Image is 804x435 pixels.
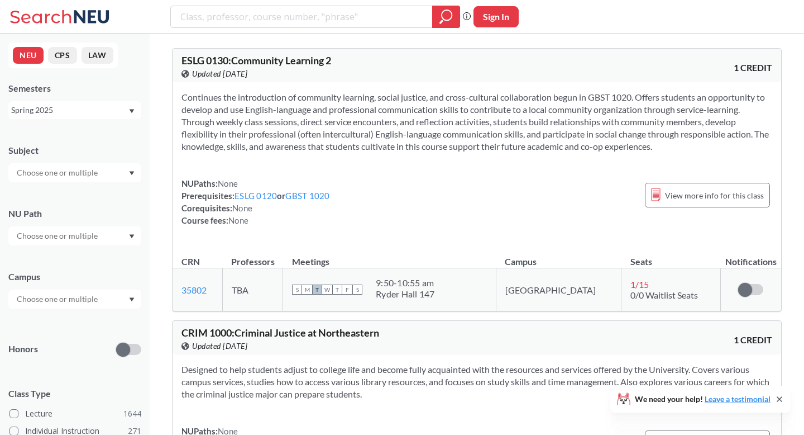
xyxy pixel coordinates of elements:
[228,215,248,225] span: None
[8,163,141,182] div: Dropdown arrow
[8,343,38,356] p: Honors
[82,47,113,64] button: LAW
[630,279,649,290] span: 1 / 15
[621,244,720,268] th: Seats
[9,406,141,421] label: Lecture
[8,226,141,245] div: Dropdown arrow
[8,82,141,94] div: Semesters
[181,256,200,268] div: CRN
[734,62,772,74] span: 1 CREDIT
[734,334,772,346] span: 1 CREDIT
[129,297,135,302] svg: Dropdown arrow
[8,207,141,220] div: NU Path
[181,285,207,295] a: 35802
[439,9,453,25] svg: magnifying glass
[8,101,141,119] div: Spring 2025Dropdown arrow
[332,285,342,295] span: T
[635,395,770,403] span: We need your help!
[322,285,332,295] span: W
[312,285,322,295] span: T
[496,244,621,268] th: Campus
[11,104,128,116] div: Spring 2025
[11,166,105,179] input: Choose one or multiple
[123,408,141,420] span: 1644
[48,47,77,64] button: CPS
[181,54,331,67] span: ESLG 0130 : Community Learning 2
[8,387,141,400] span: Class Type
[129,171,135,176] svg: Dropdown arrow
[292,285,302,295] span: S
[181,327,379,339] span: CRIM 1000 : Criminal Justice at Northeastern
[432,6,460,28] div: magnifying glass
[181,177,330,226] div: NUPaths: Prerequisites: or Corequisites: Course fees:
[376,277,435,289] div: 9:50 - 10:55 am
[222,244,283,268] th: Professors
[496,268,621,311] td: [GEOGRAPHIC_DATA]
[222,268,283,311] td: TBA
[181,91,772,153] section: Continues the introduction of community learning, social justice, and cross-cultural collaboratio...
[11,292,105,306] input: Choose one or multiple
[192,68,247,80] span: Updated [DATE]
[8,144,141,157] div: Subject
[376,289,435,300] div: Ryder Hall 147
[8,271,141,283] div: Campus
[234,191,277,201] a: ESLG 0120
[705,394,770,404] a: Leave a testimonial
[11,229,105,243] input: Choose one or multiple
[218,178,238,188] span: None
[352,285,362,295] span: S
[283,244,496,268] th: Meetings
[665,188,764,202] span: View more info for this class
[473,6,519,27] button: Sign In
[129,109,135,114] svg: Dropdown arrow
[285,191,329,201] a: GBST 1020
[630,290,698,300] span: 0/0 Waitlist Seats
[13,47,44,64] button: NEU
[302,285,312,295] span: M
[129,234,135,239] svg: Dropdown arrow
[232,203,252,213] span: None
[342,285,352,295] span: F
[181,363,772,400] section: Designed to help students adjust to college life and become fully acquainted with the resources a...
[720,244,781,268] th: Notifications
[192,340,247,352] span: Updated [DATE]
[179,7,424,26] input: Class, professor, course number, "phrase"
[8,290,141,309] div: Dropdown arrow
